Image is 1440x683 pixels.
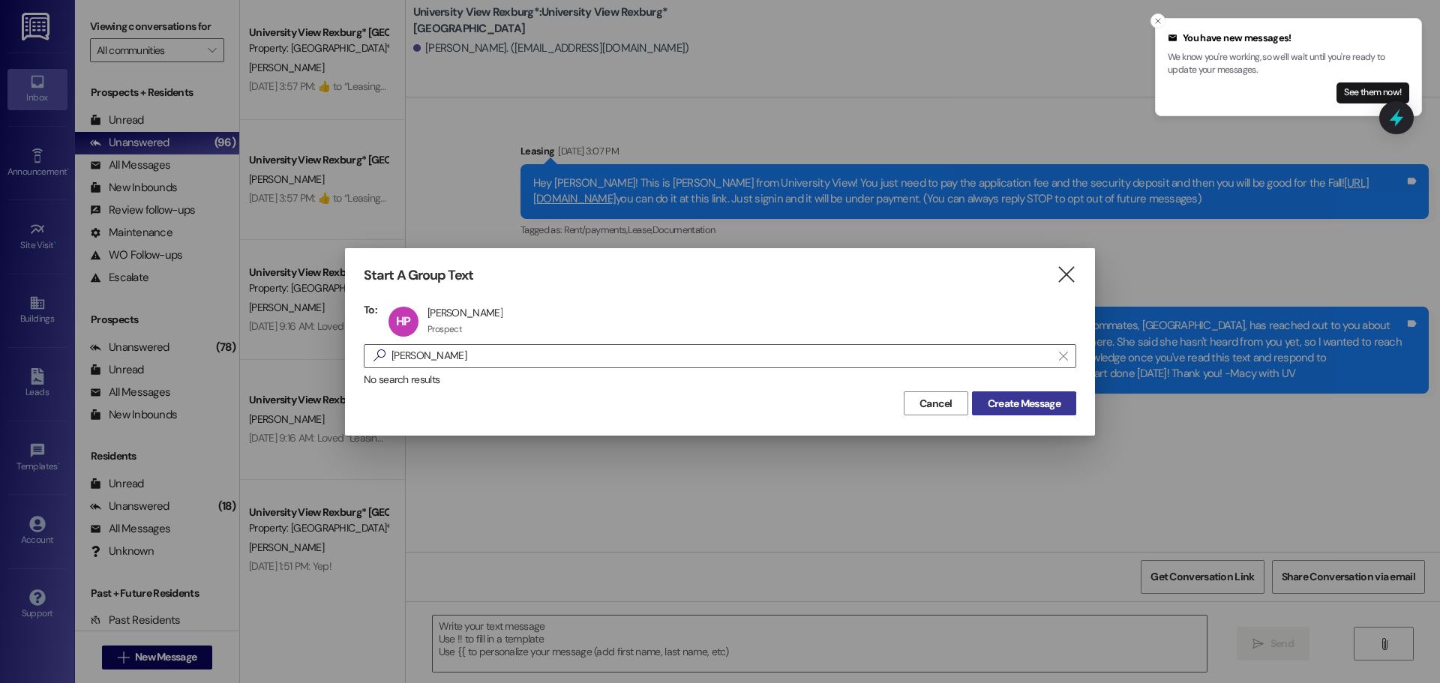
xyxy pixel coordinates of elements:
[1336,82,1409,103] button: See them now!
[919,396,952,412] span: Cancel
[427,306,502,319] div: [PERSON_NAME]
[367,348,391,364] i: 
[364,372,1076,388] div: No search results
[972,391,1076,415] button: Create Message
[1051,345,1075,367] button: Clear text
[988,396,1060,412] span: Create Message
[427,323,462,335] div: Prospect
[364,303,377,316] h3: To:
[396,313,410,329] span: HP
[1056,267,1076,283] i: 
[364,267,473,284] h3: Start A Group Text
[904,391,968,415] button: Cancel
[391,346,1051,367] input: Search for any contact or apartment
[1168,31,1409,46] div: You have new messages!
[1168,51,1409,77] p: We know you're working, so we'll wait until you're ready to update your messages.
[1059,350,1067,362] i: 
[1150,13,1165,28] button: Close toast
